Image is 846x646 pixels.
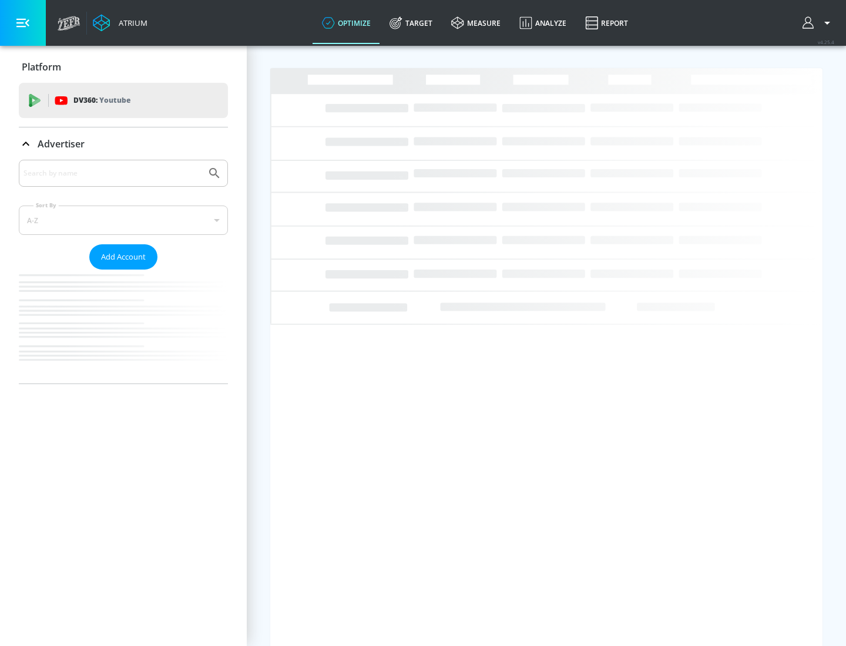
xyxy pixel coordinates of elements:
[442,2,510,44] a: measure
[23,166,202,181] input: Search by name
[19,270,228,383] nav: list of Advertiser
[73,94,130,107] p: DV360:
[313,2,380,44] a: optimize
[19,127,228,160] div: Advertiser
[510,2,576,44] a: Analyze
[38,137,85,150] p: Advertiser
[818,39,834,45] span: v 4.25.4
[22,60,61,73] p: Platform
[19,160,228,383] div: Advertiser
[93,14,147,32] a: Atrium
[99,94,130,106] p: Youtube
[576,2,637,44] a: Report
[19,83,228,118] div: DV360: Youtube
[89,244,157,270] button: Add Account
[101,250,146,264] span: Add Account
[19,51,228,83] div: Platform
[19,206,228,235] div: A-Z
[114,18,147,28] div: Atrium
[380,2,442,44] a: Target
[33,201,59,209] label: Sort By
